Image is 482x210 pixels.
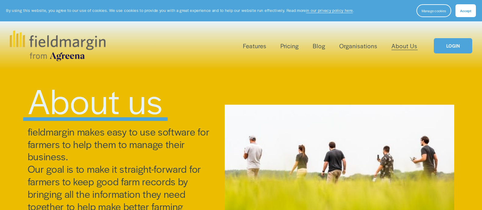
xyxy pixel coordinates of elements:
[243,42,266,50] span: Features
[6,8,354,13] p: By using this website, you agree to our use of cookies. We use cookies to provide you with a grea...
[243,41,266,51] a: folder dropdown
[280,41,299,51] a: Pricing
[28,76,163,124] span: About us
[306,8,353,13] a: in our privacy policy here
[416,4,451,17] button: Manage cookies
[313,41,325,51] a: Blog
[434,38,472,54] a: LOGIN
[339,41,377,51] a: Organisations
[460,8,471,13] span: Accept
[422,8,446,13] span: Manage cookies
[391,41,417,51] a: About Us
[10,31,105,61] img: fieldmargin.com
[455,4,476,17] button: Accept
[461,189,476,204] iframe: Intercom live chat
